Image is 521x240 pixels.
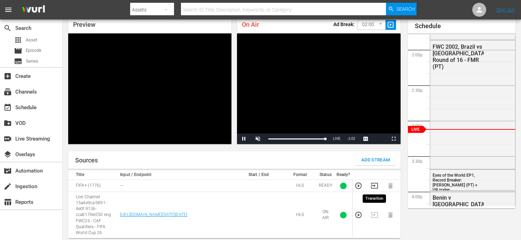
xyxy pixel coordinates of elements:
[317,170,334,180] th: Status
[3,150,12,159] span: Overlays
[73,21,95,28] span: Preview
[396,3,415,15] span: Search
[268,138,326,139] div: Progress Bar
[361,156,390,164] span: Add Stream
[330,134,344,144] button: Seek to live, currently behind live
[359,134,373,144] button: Captions
[347,137,348,141] span: -
[68,180,118,192] td: FIFA+ (1776)
[3,72,12,80] span: Create
[3,198,12,206] span: Reports
[68,170,118,180] th: Title
[317,192,334,238] td: ON AIR
[3,24,12,32] span: Search
[433,173,477,192] span: Eyes of the World EP1, Record Breaker: [PERSON_NAME] (PT) + UP trailer
[387,134,401,144] button: Fullscreen
[17,2,50,18] img: ans4CAIJ8jUAAAAAAAAAAAAAAAAAAAAAAAAgQb4GAAAAAAAAAAAAAAAAAAAAAAAAJMjXAAAAAAAAAAAAAAAAAAAAAAAAgAT5G...
[68,33,231,144] div: Video Player
[433,194,484,227] div: Benin v [GEOGRAPHIC_DATA] | FIFA World Cup 26™ CAF Qualifiers (PT)
[317,180,334,192] td: READY
[415,23,516,30] h1: Schedule
[3,119,12,127] span: VOD
[333,137,341,141] span: LIVE
[120,212,187,217] a: [URL][DOMAIN_NAME][DATE][DATE]
[284,180,317,192] td: HLS
[26,47,41,54] span: Episode
[496,7,514,13] a: Sign Out
[118,180,234,192] td: ---
[355,182,362,190] button: Preview Stream
[356,155,395,165] button: Add Stream
[334,170,353,180] th: Ready?
[3,103,12,112] span: Schedule
[387,21,395,29] span: slideshow_sharp
[386,3,417,15] button: Search
[3,167,12,175] span: Automation
[68,192,118,238] td: Live Channel 15a4e9ca-9891-4e0f-9136-cca817fee250 eng FWC26 - CAF Qualifiers - FIFA World Cup 26
[26,58,38,65] span: Series
[348,137,355,141] span: 1:02
[26,37,37,43] span: Asset
[433,43,484,70] div: FWC 2002, Brazil vs [GEOGRAPHIC_DATA], Round of 16 - FMR (PT)
[373,134,387,144] button: Picture-in-Picture
[333,22,355,27] p: Ad Break:
[75,157,98,164] h1: Sources
[237,33,400,144] div: Video Player
[234,170,283,180] th: Start / End
[3,88,12,96] span: Channels
[4,6,13,14] span: menu
[14,47,22,55] span: Episode
[14,36,22,44] span: Asset
[284,170,317,180] th: Format
[3,182,12,191] span: Ingestion
[284,192,317,238] td: HLS
[355,211,362,219] button: Preview Stream
[14,57,22,65] span: Series
[251,134,265,144] button: Unmute
[237,134,251,144] button: Pause
[242,21,259,28] span: On Air
[3,135,12,143] span: Live Streaming
[118,170,234,180] th: Input / Endpoint
[357,18,386,31] div: 02:00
